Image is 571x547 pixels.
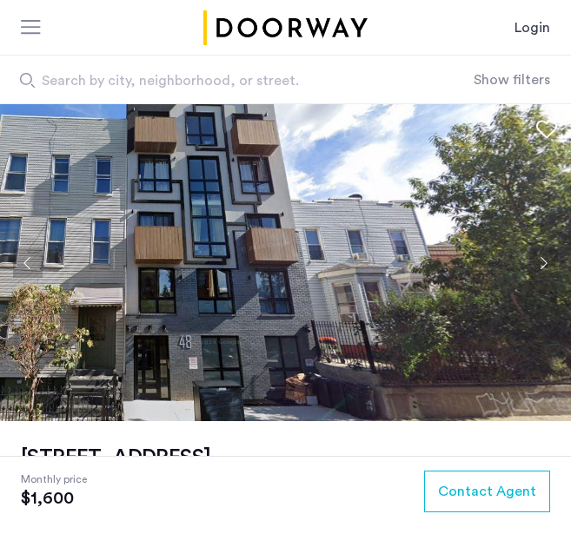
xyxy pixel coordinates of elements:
[528,248,558,278] button: Next apartment
[424,471,550,512] button: button
[21,471,87,488] span: Monthly price
[515,17,550,38] a: Login
[13,248,43,278] button: Previous apartment
[438,481,536,502] span: Contact Agent
[474,69,550,90] button: Show or hide filters
[42,70,421,91] span: Search by city, neighborhood, or street.
[498,478,554,530] iframe: chat widget
[201,10,371,45] a: Cazamio Logo
[21,442,353,494] a: [STREET_ADDRESS][GEOGRAPHIC_DATA], [GEOGRAPHIC_DATA], 11221
[21,488,87,509] span: $1,600
[21,442,353,473] h1: [STREET_ADDRESS]
[201,10,371,45] img: logo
